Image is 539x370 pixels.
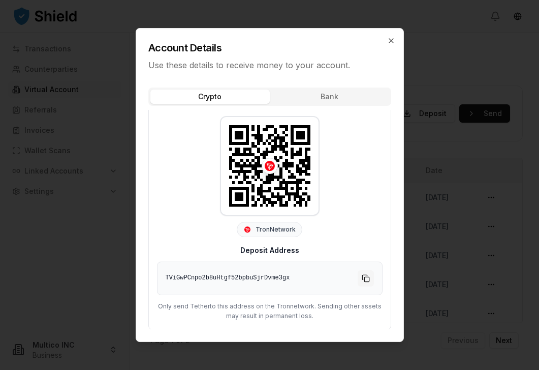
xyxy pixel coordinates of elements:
[148,41,391,55] h2: Account Details
[265,161,275,171] img: Tron
[157,301,383,321] p: Only send Tether to this address on the Tron network. Sending other assets may result in permanen...
[256,225,296,234] span: Tron Network
[358,270,374,287] button: Copy to clipboard
[150,90,270,104] button: Crypto
[244,226,250,233] img: Tron
[148,59,391,71] p: Use these details to receive money to your account.
[149,96,391,329] div: TronTronTetherTether•0.5%
[166,273,352,283] div: TViGwPCnpo2b8uHtgf52bpbuSjrDvme3gx
[240,246,299,254] label: Deposit Address
[270,90,389,104] button: Bank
